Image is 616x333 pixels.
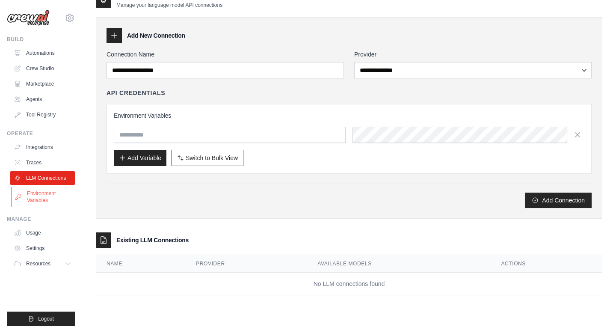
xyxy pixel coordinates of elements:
button: Add Variable [114,150,166,166]
a: Usage [10,226,75,240]
h3: Environment Variables [114,111,584,120]
span: Logout [38,315,54,322]
button: Logout [7,312,75,326]
th: Provider [186,255,307,273]
h3: Add New Connection [127,31,185,40]
th: Name [96,255,186,273]
span: Resources [26,260,50,267]
a: Integrations [10,140,75,154]
a: Traces [10,156,75,169]
p: Manage your language model API connections [116,2,222,9]
td: No LLM connections found [96,273,602,295]
a: Environment Variables [11,187,76,207]
a: Tool Registry [10,108,75,122]
a: Agents [10,92,75,106]
a: LLM Connections [10,171,75,185]
a: Automations [10,46,75,60]
a: Crew Studio [10,62,75,75]
h3: Existing LLM Connections [116,236,189,244]
th: Actions [491,255,602,273]
div: Manage [7,216,75,223]
button: Add Connection [525,193,592,208]
label: Connection Name [107,50,344,59]
span: Switch to Bulk View [186,154,238,162]
img: Logo [7,10,50,26]
label: Provider [354,50,592,59]
button: Switch to Bulk View [172,150,243,166]
div: Build [7,36,75,43]
a: Marketplace [10,77,75,91]
a: Settings [10,241,75,255]
div: Operate [7,130,75,137]
th: Available Models [307,255,491,273]
h4: API Credentials [107,89,165,97]
button: Resources [10,257,75,271]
